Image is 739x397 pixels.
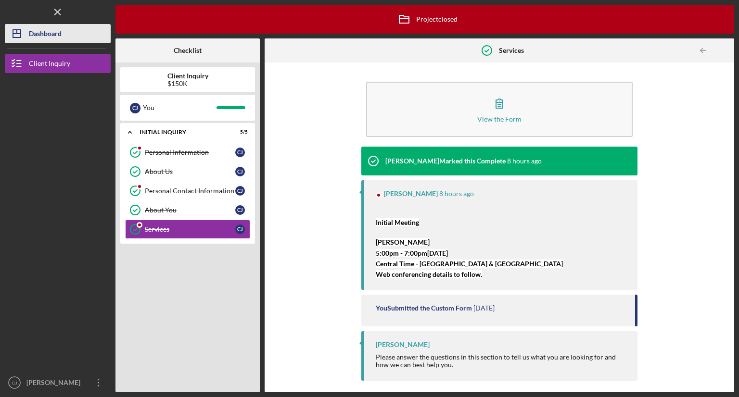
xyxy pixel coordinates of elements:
div: C J [235,148,245,157]
div: C J [235,167,245,176]
mark: Initial Meeting [376,218,419,226]
div: Client Inquiry [29,54,70,75]
text: CJ [12,380,17,385]
button: Client Inquiry [5,54,111,73]
div: C J [130,103,140,113]
b: Checklist [174,47,202,54]
button: CJ[PERSON_NAME] [5,373,111,392]
div: Personal Contact Information [145,187,235,195]
div: [PERSON_NAME] [384,190,438,198]
div: About Us [145,168,235,175]
time: 2025-08-13 22:28 [473,304,495,312]
div: [PERSON_NAME] [376,341,430,348]
time: 2025-08-14 21:04 [439,190,474,198]
mark: Web conferencing details to follow. [376,270,482,278]
time: 2025-08-14 21:08 [507,157,542,165]
div: View the Form [477,115,522,123]
div: Services [145,225,235,233]
div: $150K [167,80,208,87]
div: Project closed [392,7,458,31]
mark: Central Time - [GEOGRAPHIC_DATA] & [GEOGRAPHIC_DATA] [376,260,563,268]
b: Client Inquiry [167,72,208,80]
div: Please answer the questions in this section to tell us what you are looking for and how we can be... [376,353,628,369]
div: [PERSON_NAME] Marked this Complete [385,157,506,165]
b: Services [499,47,524,54]
div: C J [235,224,245,234]
div: About You [145,206,235,214]
div: Dashboard [29,24,62,46]
div: C J [235,205,245,215]
div: Initial Inquiry [140,129,224,135]
div: [PERSON_NAME] [24,373,87,395]
a: ServicesCJ [125,220,250,239]
div: 5 / 5 [230,129,248,135]
a: Personal InformationCJ [125,143,250,162]
mark: [PERSON_NAME] [376,238,430,246]
div: C J [235,186,245,196]
button: Dashboard [5,24,111,43]
button: View the Form [366,82,633,137]
div: You Submitted the Custom Form [376,304,472,312]
a: About UsCJ [125,162,250,181]
a: About YouCJ [125,200,250,220]
div: Personal Information [145,149,235,156]
mark: 5:00pm - 7:00pm[DATE] [376,249,448,257]
div: You [143,99,217,116]
a: Personal Contact InformationCJ [125,181,250,200]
